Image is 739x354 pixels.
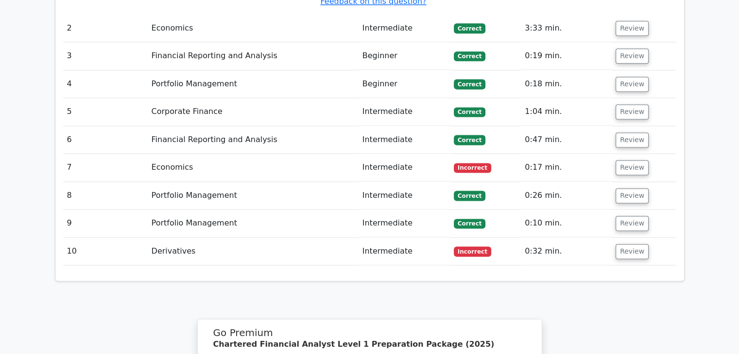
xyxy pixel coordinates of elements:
[616,77,649,92] button: Review
[616,104,649,119] button: Review
[359,98,450,126] td: Intermediate
[359,238,450,265] td: Intermediate
[454,51,485,61] span: Correct
[148,70,359,98] td: Portfolio Management
[454,23,485,33] span: Correct
[616,132,649,147] button: Review
[521,42,612,70] td: 0:19 min.
[148,238,359,265] td: Derivatives
[521,154,612,181] td: 0:17 min.
[616,21,649,36] button: Review
[63,42,148,70] td: 3
[148,126,359,154] td: Financial Reporting and Analysis
[454,79,485,89] span: Correct
[359,42,450,70] td: Beginner
[616,244,649,259] button: Review
[148,209,359,237] td: Portfolio Management
[616,216,649,231] button: Review
[63,15,148,42] td: 2
[63,154,148,181] td: 7
[148,154,359,181] td: Economics
[521,238,612,265] td: 0:32 min.
[359,126,450,154] td: Intermediate
[521,15,612,42] td: 3:33 min.
[454,135,485,145] span: Correct
[616,188,649,203] button: Review
[63,238,148,265] td: 10
[521,98,612,126] td: 1:04 min.
[454,191,485,200] span: Correct
[521,182,612,209] td: 0:26 min.
[148,182,359,209] td: Portfolio Management
[63,126,148,154] td: 6
[616,48,649,64] button: Review
[521,209,612,237] td: 0:10 min.
[521,70,612,98] td: 0:18 min.
[148,98,359,126] td: Corporate Finance
[521,126,612,154] td: 0:47 min.
[148,42,359,70] td: Financial Reporting and Analysis
[63,182,148,209] td: 8
[63,98,148,126] td: 5
[454,219,485,228] span: Correct
[359,70,450,98] td: Beginner
[63,70,148,98] td: 4
[359,154,450,181] td: Intermediate
[454,107,485,117] span: Correct
[359,182,450,209] td: Intermediate
[63,209,148,237] td: 9
[454,246,491,256] span: Incorrect
[616,160,649,175] button: Review
[148,15,359,42] td: Economics
[359,15,450,42] td: Intermediate
[359,209,450,237] td: Intermediate
[454,163,491,173] span: Incorrect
